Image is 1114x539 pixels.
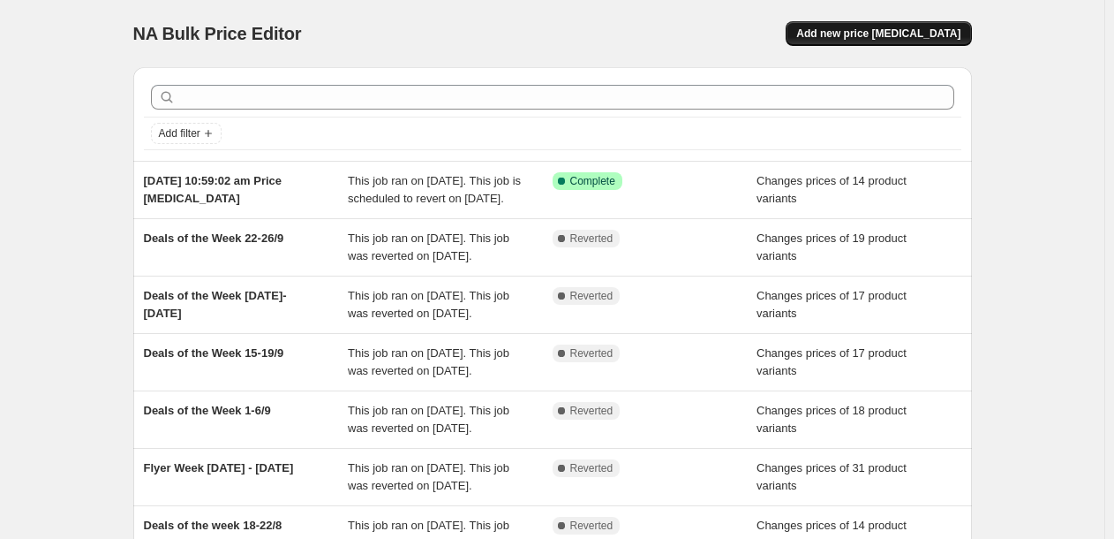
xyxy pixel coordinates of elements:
span: Reverted [570,404,613,418]
span: Changes prices of 18 product variants [756,404,907,435]
span: Add new price [MEDICAL_DATA] [796,27,960,41]
span: Complete [570,174,615,188]
span: Reverted [570,519,613,533]
span: Deals of the week 18-22/8 [144,519,282,532]
span: Reverted [570,232,613,246]
span: Changes prices of 14 product variants [756,174,907,205]
span: Changes prices of 19 product variants [756,232,907,262]
span: Add filter [159,126,200,140]
span: This job ran on [DATE]. This job was reverted on [DATE]. [348,404,509,435]
span: Flyer Week [DATE] - [DATE] [144,461,294,474]
span: [DATE] 10:59:02 am Price [MEDICAL_DATA] [144,174,282,205]
span: Changes prices of 17 product variants [756,289,907,320]
span: NA Bulk Price Editor [133,24,302,43]
span: Deals of the Week 15-19/9 [144,346,284,360]
span: Deals of the Week [DATE]-[DATE] [144,289,287,320]
button: Add new price [MEDICAL_DATA] [786,21,971,46]
span: Reverted [570,346,613,361]
span: This job ran on [DATE]. This job was reverted on [DATE]. [348,232,509,262]
span: Deals of the Week 22-26/9 [144,232,284,245]
span: Changes prices of 31 product variants [756,461,907,492]
span: Reverted [570,461,613,475]
span: Changes prices of 17 product variants [756,346,907,377]
span: Reverted [570,289,613,303]
span: This job ran on [DATE]. This job was reverted on [DATE]. [348,289,509,320]
span: This job ran on [DATE]. This job was reverted on [DATE]. [348,461,509,492]
span: This job ran on [DATE]. This job is scheduled to revert on [DATE]. [348,174,521,205]
span: This job ran on [DATE]. This job was reverted on [DATE]. [348,346,509,377]
span: Deals of the Week 1-6/9 [144,404,271,417]
button: Add filter [151,123,222,144]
